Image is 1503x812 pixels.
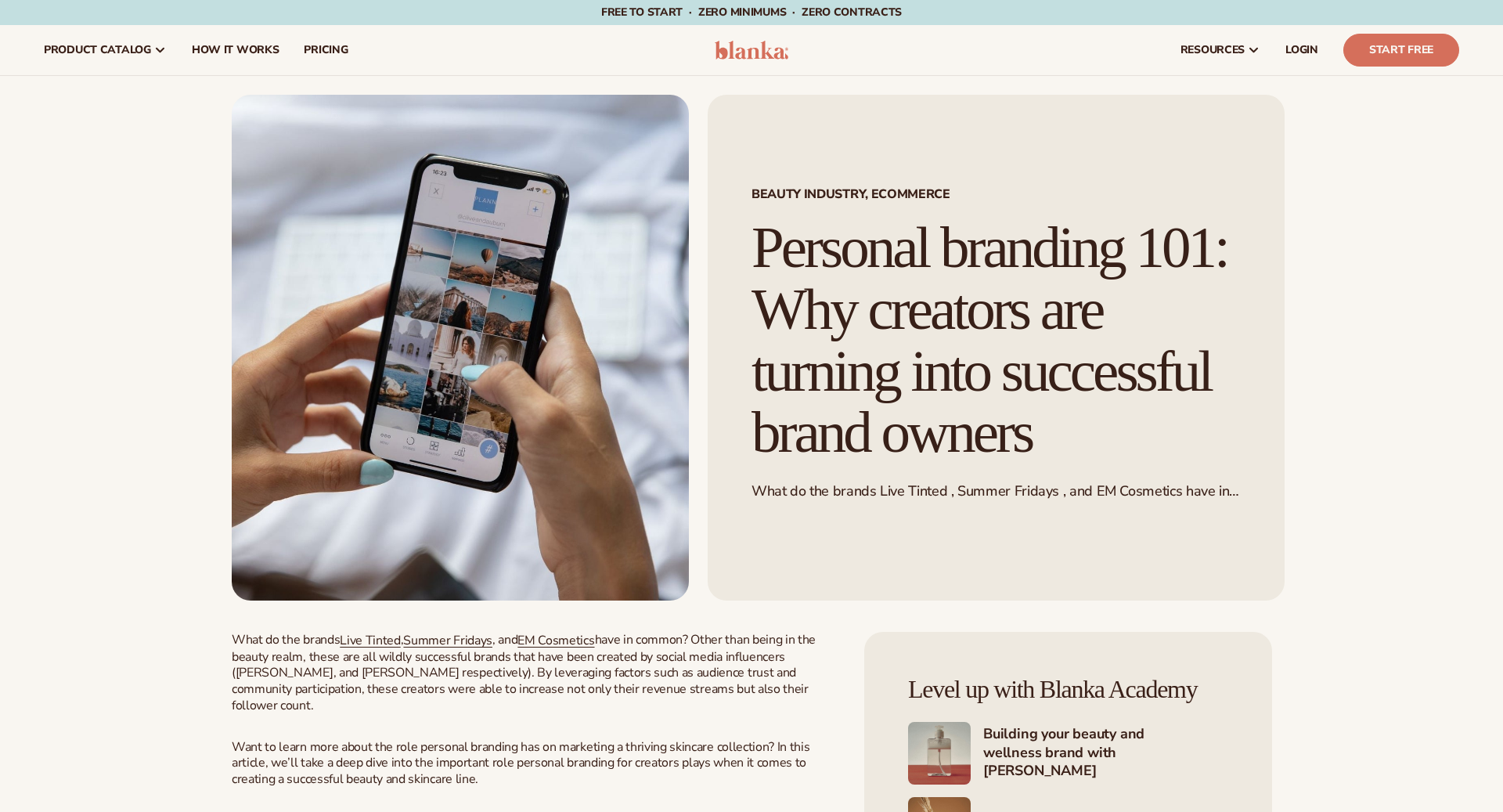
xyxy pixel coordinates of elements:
h4: Level up with Blanka Academy [908,676,1228,703]
a: Live Tinted [340,632,400,649]
span: product catalog [44,44,151,56]
span: LOGIN [1285,44,1318,56]
a: resources [1168,25,1273,75]
a: pricing [291,25,360,75]
span: pricing [304,44,348,56]
a: EM Cosmetics [517,632,594,649]
img: logo [715,41,789,60]
p: What do the brands Live Tinted , Summer Fridays , and EM Cosmetics have in common. [751,482,1241,500]
img: Close-up of hands scrolling through an Instagram feed on a smartphone, symbolizing the importance... [232,95,689,601]
a: product catalog [31,25,179,75]
a: LOGIN [1273,25,1331,75]
span: What do the brands [232,631,340,648]
h1: Personal branding 101: Why creators are turning into successful brand owners [751,217,1241,464]
a: Start Free [1343,34,1459,67]
a: Summer Fridays [403,632,492,649]
span: Want to learn more about the role personal branding has on marketing a thriving skincare collecti... [232,738,809,789]
a: Building your beauty and wellness brand with [PERSON_NAME] [908,722,1228,785]
span: Free to start · ZERO minimums · ZERO contracts [601,5,902,20]
span: resources [1180,44,1245,56]
span: , [401,631,404,648]
span: How It Works [192,44,279,56]
span: have in common? Other than being in the beauty realm, these are all wildly successful brands that... [232,631,816,714]
span: BEAUTY INDUSTRY, ECOMMERCE [751,188,1241,200]
h4: Building your beauty and wellness brand with [PERSON_NAME] [983,725,1228,781]
span: , and [492,631,517,648]
a: How It Works [179,25,292,75]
